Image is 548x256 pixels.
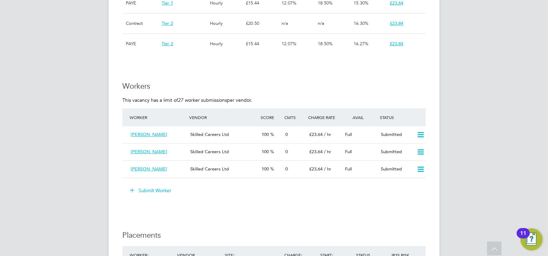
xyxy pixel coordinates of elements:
[259,111,283,124] div: Score
[309,131,323,137] span: £23.64
[342,111,378,124] div: Avail
[208,34,244,54] div: Hourly
[122,230,426,240] h3: Placements
[378,146,414,158] div: Submitted
[244,34,280,54] div: £15.44
[128,111,187,124] div: Worker
[378,111,426,124] div: Status
[162,20,173,26] span: Tier 2
[282,41,296,47] span: 12.07%
[190,166,229,172] span: Skilled Careers Ltd
[285,131,288,137] span: 0
[324,149,331,155] span: / hr
[520,228,542,250] button: Open Resource Center, 11 new notifications
[309,166,323,172] span: £23.64
[378,129,414,140] div: Submitted
[354,20,368,26] span: 16.30%
[262,166,269,172] span: 100
[345,149,352,155] span: Full
[345,131,352,137] span: Full
[125,185,177,196] button: Submit Worker
[162,41,173,47] span: Tier 2
[283,111,306,124] div: Cmts
[390,20,403,26] span: £23.84
[190,149,229,155] span: Skilled Careers Ltd
[124,13,160,33] div: Contract
[131,149,167,155] span: [PERSON_NAME]
[190,131,229,137] span: Skilled Careers Ltd
[262,131,269,137] span: 100
[345,166,352,172] span: Full
[285,166,288,172] span: 0
[131,131,167,137] span: [PERSON_NAME]
[178,97,227,103] em: 27 worker submissions
[187,111,259,124] div: Vendor
[318,20,324,26] span: n/a
[520,233,526,242] div: 11
[306,111,342,124] div: Charge Rate
[324,166,331,172] span: / hr
[309,149,323,155] span: £23.64
[285,149,288,155] span: 0
[244,13,280,33] div: £20.50
[208,13,244,33] div: Hourly
[318,41,333,47] span: 18.50%
[390,41,403,47] span: £23.84
[131,166,167,172] span: [PERSON_NAME]
[122,97,426,103] p: This vacancy has a limit of per vendor.
[324,131,331,137] span: / hr
[282,20,288,26] span: n/a
[262,149,269,155] span: 100
[354,41,368,47] span: 16.27%
[122,81,426,91] h3: Workers
[378,164,414,175] div: Submitted
[124,34,160,54] div: PAYE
